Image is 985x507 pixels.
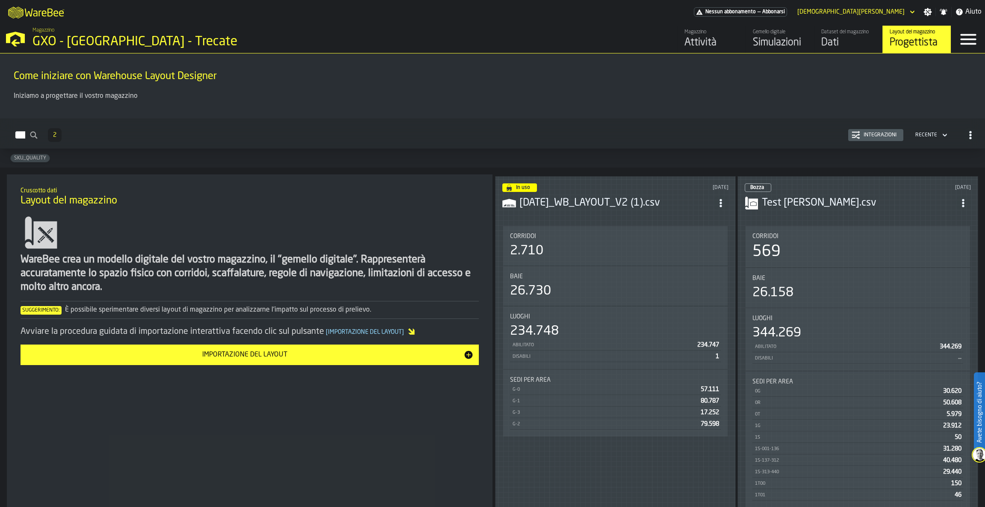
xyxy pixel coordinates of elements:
span: 1 [716,354,719,360]
span: 31.280 [943,446,961,452]
span: 30.620 [943,388,961,394]
span: [ [326,329,328,335]
div: 0R [754,400,940,406]
div: 344.269 [752,325,801,341]
a: link-to-/wh/i/7274009e-5361-4e21-8e36-7045ee840609/data [814,26,882,53]
div: Title [510,377,721,383]
section: card-LayoutDashboardCard [502,224,728,438]
div: Title [752,233,963,240]
div: StatList-item-G-3 [510,407,721,418]
h2: Sub Title [21,186,479,194]
span: 5.979 [947,411,961,417]
span: Luoghi [510,313,530,320]
span: Bozza [750,185,764,190]
div: Gemello digitale [753,29,807,35]
div: GXO - [GEOGRAPHIC_DATA] - Trecate [32,34,263,50]
span: 80.787 [701,398,719,404]
div: Attività [684,36,739,50]
div: G-0 [512,387,697,392]
div: DropdownMenuValue-Matteo Cultrera [794,7,917,17]
div: stat-Luoghi [746,308,970,371]
div: StatList-item-1S-001-136 [752,443,963,454]
div: È possibile sperimentare diversi layout di magazzino per analizzarne l'impatto sul processo di pr... [21,305,479,315]
div: stat-Baie [746,268,970,307]
span: Baie [752,275,765,282]
span: 29.440 [943,469,961,475]
span: 79.598 [701,421,719,427]
div: Avviare la procedura guidata di importazione interattiva facendo clic sul pulsante [21,326,479,338]
div: StatList-item-G-0 [510,383,721,395]
span: Corridoi [752,233,779,240]
span: 46 [955,492,961,498]
div: Abilitato [754,344,936,350]
span: 344.269 [940,344,961,350]
span: Sedi per area [510,377,551,383]
div: Importazione del layout [26,350,463,360]
div: StatList-item-1T00 [752,478,963,489]
h3: Test [PERSON_NAME].csv [762,196,956,210]
div: Disabili [754,356,955,361]
div: Title [752,378,963,385]
div: Dataset del magazzino [821,29,876,35]
div: StatList-item-G-2 [510,418,721,430]
div: 1S [754,435,951,440]
div: Title [752,315,963,322]
span: 40.480 [943,457,961,463]
a: link-to-/wh/i/7274009e-5361-4e21-8e36-7045ee840609/designer [882,26,951,53]
button: button-Integrazioni [848,129,903,141]
div: StatList-item-1T01 [752,489,963,501]
div: Updated: 08/09/2025, 15:42:29 Created: 08/09/2025, 15:31:44 [634,185,728,191]
div: stat-Corridoi [503,226,728,265]
div: StatList-item-Disabili [510,351,721,362]
div: StatList-item-Abilitato [752,341,963,352]
div: Progettista [890,36,944,50]
div: G-2 [512,422,697,427]
div: stat-Corridoi [746,226,970,267]
div: stat-Luoghi [503,307,728,369]
span: Sedi per area [752,378,793,385]
span: Importazione del layout [324,329,406,335]
span: 234.747 [697,342,719,348]
div: G-1 [512,398,697,404]
div: Title [510,233,721,240]
div: DropdownMenuValue-Matteo Cultrera [797,9,905,15]
div: Updated: 28/08/2025, 11:39:19 Created: 11/07/2025, 17:09:09 [872,185,971,191]
div: 1T01 [754,492,951,498]
div: Layout del magazzino [890,29,944,35]
div: Magazzino [684,29,739,35]
div: StatList-item-Abilitato [510,339,721,351]
span: Suggerimento: [21,306,62,315]
span: In uso [516,185,530,190]
h2: Sub Title [14,68,971,70]
div: 26.730 [510,283,551,299]
div: Simulazioni [753,36,807,50]
div: Title [510,273,721,280]
div: StatList-item-0G [752,385,963,397]
span: Layout del magazzino [21,194,117,208]
span: 50.608 [943,400,961,406]
span: 2 [53,132,56,138]
div: StatList-item-0R [752,397,963,408]
a: link-to-/wh/i/7274009e-5361-4e21-8e36-7045ee840609/simulations [746,26,814,53]
span: Come iniziare con Warehouse Layout Designer [14,70,217,83]
label: button-toggle-Notifiche [936,8,951,16]
a: link-to-/wh/i/7274009e-5361-4e21-8e36-7045ee840609/pricing/ [694,7,787,17]
div: Title [510,313,721,320]
div: 1S-001-136 [754,446,940,452]
div: StatList-item-1S-137-312 [752,454,963,466]
span: — [958,355,961,361]
h3: [DATE]_WB_LAYOUT_V2 (1).csv [519,196,713,210]
span: — [758,9,761,15]
div: status-0 2 [745,183,771,192]
div: StatList-item-G-1 [510,395,721,407]
label: button-toggle-Impostazioni [920,8,935,16]
div: 0G [754,389,940,394]
span: 57.111 [701,386,719,392]
div: Title [752,275,963,282]
div: Abbonamento al menu [694,7,787,17]
span: Aiuto [965,7,982,17]
div: 234.748 [510,324,559,339]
